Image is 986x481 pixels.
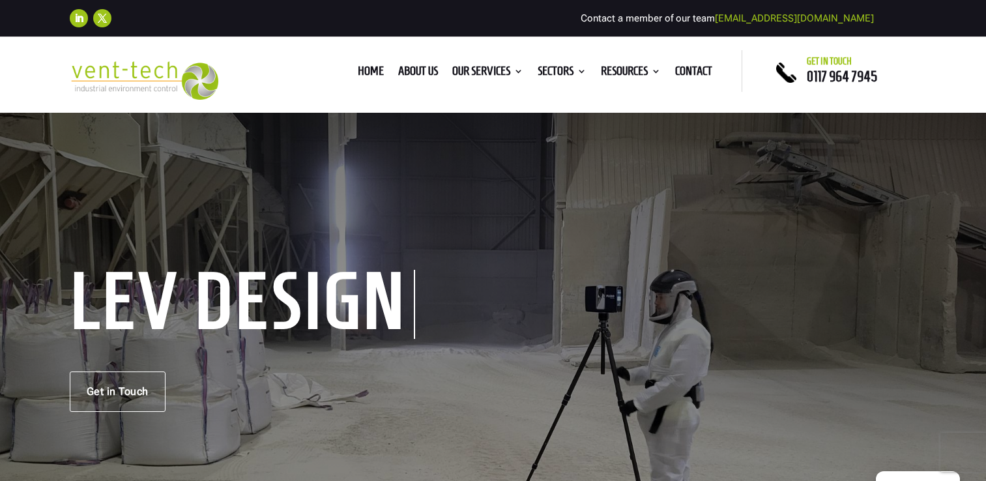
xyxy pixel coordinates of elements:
[581,12,874,24] span: Contact a member of our team
[807,56,852,66] span: Get in touch
[70,9,88,27] a: Follow on LinkedIn
[452,66,523,81] a: Our Services
[70,372,166,412] a: Get in Touch
[807,68,877,84] a: 0117 964 7945
[715,12,874,24] a: [EMAIL_ADDRESS][DOMAIN_NAME]
[675,66,712,81] a: Contact
[538,66,587,81] a: Sectors
[398,66,438,81] a: About us
[70,270,415,339] h1: LEV Design
[93,9,111,27] a: Follow on X
[601,66,661,81] a: Resources
[70,61,219,100] img: 2023-09-27T08_35_16.549ZVENT-TECH---Clear-background
[358,66,384,81] a: Home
